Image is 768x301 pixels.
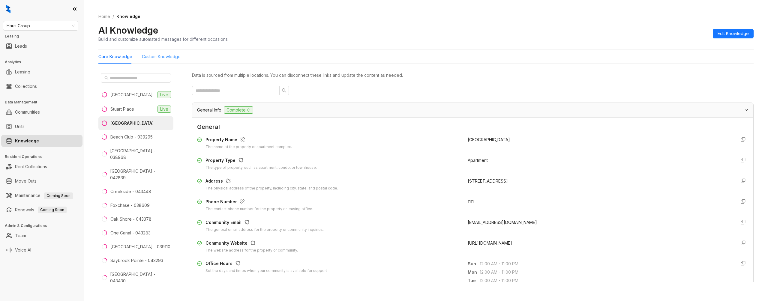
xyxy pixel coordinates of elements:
h3: Leasing [5,34,84,39]
li: Communities [1,106,82,118]
span: 12:00 AM - 11:00 PM [480,261,731,267]
span: [URL][DOMAIN_NAME] [468,240,512,246]
li: Rent Collections [1,161,82,173]
li: Units [1,121,82,133]
a: RenewalsComing Soon [15,204,67,216]
div: Saybrook Pointe - 043293 [110,257,163,264]
div: Property Name [205,136,292,144]
div: Oak Shore - 043378 [110,216,151,222]
a: Rent Collections [15,161,47,173]
div: Custom Knowledge [142,53,181,60]
a: Team [15,230,26,242]
div: General InfoComplete [192,103,753,117]
a: Voice AI [15,244,31,256]
span: 12:00 AM - 11:00 PM [480,269,731,276]
div: Community Website [205,240,298,248]
li: Collections [1,80,82,92]
a: Move Outs [15,175,37,187]
span: Edit Knowledge [718,30,749,37]
li: Voice AI [1,244,82,256]
a: Collections [15,80,37,92]
li: Move Outs [1,175,82,187]
div: Beach Club - 039295 [110,134,153,140]
span: [EMAIL_ADDRESS][DOMAIN_NAME] [468,220,537,225]
span: 12:00 AM - 11:00 PM [480,277,731,284]
div: Set the days and times when your community is available for support [205,268,327,274]
span: 1111 [468,199,474,204]
li: Team [1,230,82,242]
a: Units [15,121,25,133]
div: One Canal - 043283 [110,230,151,236]
div: [GEOGRAPHIC_DATA] - 038968 [110,148,171,161]
div: Office Hours [205,260,327,268]
li: Maintenance [1,189,82,201]
span: Apartment [468,158,488,163]
span: Complete [224,106,253,114]
div: Stuart Place [110,106,134,112]
span: General [197,122,748,132]
li: Renewals [1,204,82,216]
span: [GEOGRAPHIC_DATA] [468,137,510,142]
a: Home [97,13,111,20]
span: search [282,88,286,93]
span: search [104,76,109,80]
div: The website address for the property or community. [205,248,298,253]
div: The name of the property or apartment complex. [205,144,292,150]
div: Address [205,178,338,186]
div: [GEOGRAPHIC_DATA] - 042839 [110,168,171,181]
span: Sun [468,261,480,267]
a: Communities [15,106,40,118]
div: Data is sourced from multiple locations. You can disconnect these links and update the content as... [192,72,754,79]
span: expanded [745,108,748,112]
div: [STREET_ADDRESS] [468,178,731,184]
div: Community Email [205,219,324,227]
div: [GEOGRAPHIC_DATA] - 043430 [110,271,171,284]
div: Creekside - 043448 [110,188,151,195]
span: Coming Soon [44,192,73,199]
li: Leasing [1,66,82,78]
li: / [112,13,114,20]
span: Live [157,91,171,98]
li: Leads [1,40,82,52]
span: Live [157,106,171,113]
div: The contact phone number for the property or leasing office. [205,206,313,212]
a: Leads [15,40,27,52]
span: Haus Group [7,21,75,30]
div: Foxchase - 038609 [110,202,150,209]
a: Knowledge [15,135,39,147]
div: [GEOGRAPHIC_DATA] [110,120,154,127]
div: Phone Number [205,198,313,206]
span: Knowledge [116,14,140,19]
li: Knowledge [1,135,82,147]
div: The general email address for the property or community inquiries. [205,227,324,233]
span: Mon [468,269,480,276]
div: [GEOGRAPHIC_DATA] - 039110 [110,243,170,250]
div: Build and customize automated messages for different occasions. [98,36,229,42]
div: The type of property, such as apartment, condo, or townhouse. [205,165,317,171]
img: logo [6,5,10,13]
span: Coming Soon [38,207,67,213]
div: [GEOGRAPHIC_DATA] [110,91,153,98]
h2: AI Knowledge [98,25,158,36]
div: Core Knowledge [98,53,132,60]
h3: Admin & Configurations [5,223,84,228]
h3: Data Management [5,100,84,105]
span: Tue [468,277,480,284]
h3: Analytics [5,59,84,65]
span: General Info [197,107,221,113]
div: Property Type [205,157,317,165]
h3: Resident Operations [5,154,84,159]
a: Leasing [15,66,30,78]
div: The physical address of the property, including city, state, and postal code. [205,186,338,191]
button: Edit Knowledge [713,29,754,38]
